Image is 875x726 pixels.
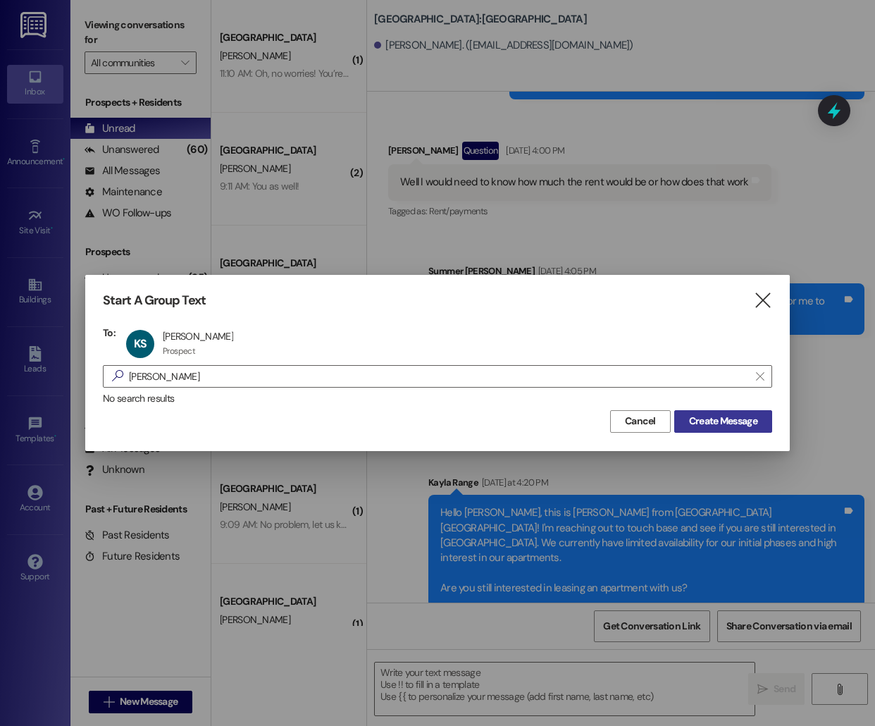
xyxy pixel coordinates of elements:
div: No search results [103,391,772,406]
div: Prospect [163,345,195,357]
i:  [756,371,764,382]
i:  [753,293,772,308]
i:  [106,369,129,383]
span: Cancel [625,414,656,429]
button: Clear text [749,366,771,387]
input: Search for any contact or apartment [129,367,749,386]
button: Cancel [610,410,671,433]
div: [PERSON_NAME] [163,330,233,343]
span: Create Message [689,414,757,429]
h3: To: [103,326,116,339]
span: KS [134,336,147,351]
button: Create Message [674,410,772,433]
h3: Start A Group Text [103,293,206,309]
